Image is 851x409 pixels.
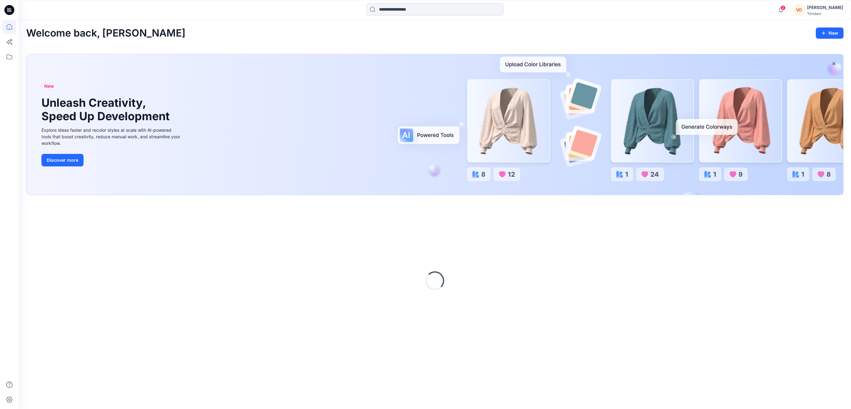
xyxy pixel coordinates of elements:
[807,4,843,11] div: [PERSON_NAME]
[793,4,805,16] div: VO
[41,127,182,146] div: Explore ideas faster and recolor styles at scale with AI-powered tools that boost creativity, red...
[41,154,182,166] a: Discover more
[26,27,185,39] h2: Welcome back, [PERSON_NAME]
[41,154,84,166] button: Discover more
[781,5,786,10] span: 2
[41,96,172,123] h1: Unleash Creativity, Speed Up Development
[807,11,843,16] div: Tendam
[816,27,844,39] button: New
[44,82,54,90] span: New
